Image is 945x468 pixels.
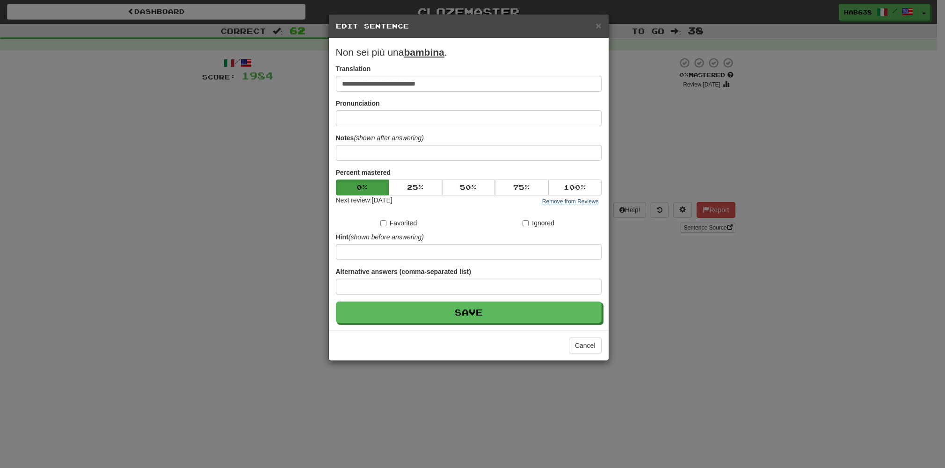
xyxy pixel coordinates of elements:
[380,218,417,228] label: Favorited
[569,338,602,353] button: Cancel
[336,232,424,242] label: Hint
[404,47,444,58] u: bambina
[336,168,391,177] label: Percent mastered
[354,134,423,142] em: (shown after answering)
[548,180,602,195] button: 100%
[336,133,424,143] label: Notes
[495,180,548,195] button: 75%
[336,99,380,108] label: Pronunciation
[336,302,602,323] button: Save
[336,64,371,73] label: Translation
[596,21,601,30] button: Close
[523,218,554,228] label: Ignored
[596,20,601,31] span: ×
[523,220,529,226] input: Ignored
[539,196,602,207] button: Remove from Reviews
[336,45,602,59] p: Non sei più una .
[336,22,602,31] h5: Edit Sentence
[336,267,471,276] label: Alternative answers (comma-separated list)
[336,180,389,195] button: 0%
[336,180,602,195] div: Percent mastered
[389,180,442,195] button: 25%
[336,195,393,207] div: Next review: [DATE]
[380,220,386,226] input: Favorited
[442,180,495,195] button: 50%
[349,233,424,241] em: (shown before answering)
